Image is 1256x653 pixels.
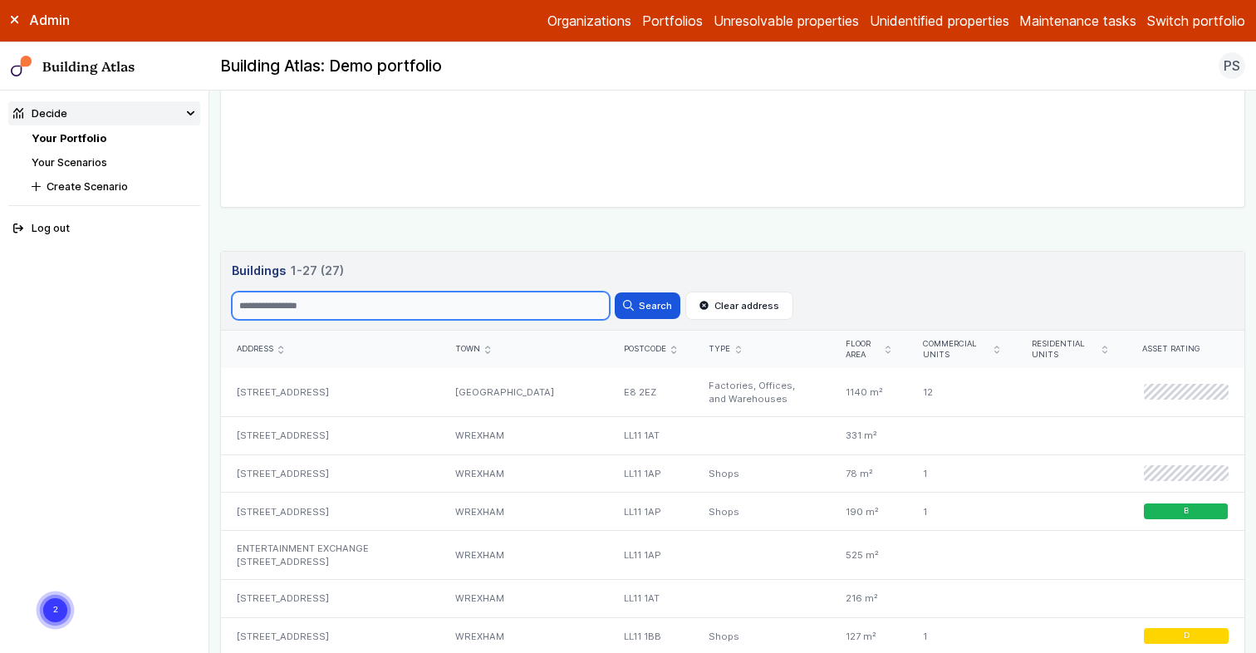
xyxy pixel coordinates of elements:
[13,106,67,121] div: Decide
[547,11,631,31] a: Organizations
[32,156,107,169] a: Your Scenarios
[830,579,907,617] div: 216 m²
[714,11,859,31] a: Unresolvable properties
[8,217,201,241] button: Log out
[642,11,703,31] a: Portfolios
[830,493,907,531] div: 190 m²
[608,493,693,531] div: LL11 1AP
[221,454,1244,493] a: [STREET_ADDRESS]WREXHAMLL11 1APShops78 m²1
[709,344,814,355] div: Type
[608,531,693,580] div: LL11 1AP
[1219,52,1245,79] button: PS
[608,454,693,493] div: LL11 1AP
[1142,344,1229,355] div: Asset rating
[221,454,439,493] div: [STREET_ADDRESS]
[221,531,439,580] div: ENTERTAINMENT EXCHANGE [STREET_ADDRESS]
[8,101,201,125] summary: Decide
[693,454,830,493] div: Shops
[1183,631,1189,642] span: D
[439,531,608,580] div: WREXHAM
[693,368,830,416] div: Factories, Offices, and Warehouses
[439,454,608,493] div: WREXHAM
[232,262,1234,280] h3: Buildings
[221,531,1244,580] a: ENTERTAINMENT EXCHANGE [STREET_ADDRESS]WREXHAMLL11 1AP525 m²
[1224,56,1240,76] span: PS
[439,368,608,416] div: [GEOGRAPHIC_DATA]
[907,454,1016,493] div: 1
[221,416,1244,454] a: [STREET_ADDRESS]WREXHAMLL11 1AT331 m²
[221,579,1244,617] a: [STREET_ADDRESS]WREXHAMLL11 1AT216 m²
[608,368,693,416] div: E8 2EZ
[237,344,423,355] div: Address
[439,493,608,531] div: WREXHAM
[830,531,907,580] div: 525 m²
[608,579,693,617] div: LL11 1AT
[830,368,907,416] div: 1140 m²
[220,56,442,77] h2: Building Atlas: Demo portfolio
[439,579,608,617] div: WREXHAM
[693,493,830,531] div: Shops
[1147,11,1245,31] button: Switch portfolio
[221,368,439,416] div: [STREET_ADDRESS]
[455,344,592,355] div: Town
[624,344,677,355] div: Postcode
[907,493,1016,531] div: 1
[221,368,1244,416] a: [STREET_ADDRESS][GEOGRAPHIC_DATA]E8 2EZFactories, Offices, and Warehouses1140 m²12
[221,493,439,531] div: [STREET_ADDRESS]
[923,339,1000,361] div: Commercial units
[291,262,344,280] span: 1-27 (27)
[1032,339,1108,361] div: Residential units
[221,579,439,617] div: [STREET_ADDRESS]
[27,174,200,199] button: Create Scenario
[221,416,439,454] div: [STREET_ADDRESS]
[615,292,680,319] button: Search
[685,292,793,320] button: Clear address
[830,454,907,493] div: 78 m²
[32,132,106,145] a: Your Portfolio
[846,339,890,361] div: Floor area
[870,11,1009,31] a: Unidentified properties
[439,416,608,454] div: WREXHAM
[1184,506,1189,517] span: B
[221,493,1244,531] a: [STREET_ADDRESS]WREXHAMLL11 1APShops190 m²1B
[830,416,907,454] div: 331 m²
[1019,11,1136,31] a: Maintenance tasks
[608,416,693,454] div: LL11 1AT
[11,56,32,77] img: main-0bbd2752.svg
[907,368,1016,416] div: 12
